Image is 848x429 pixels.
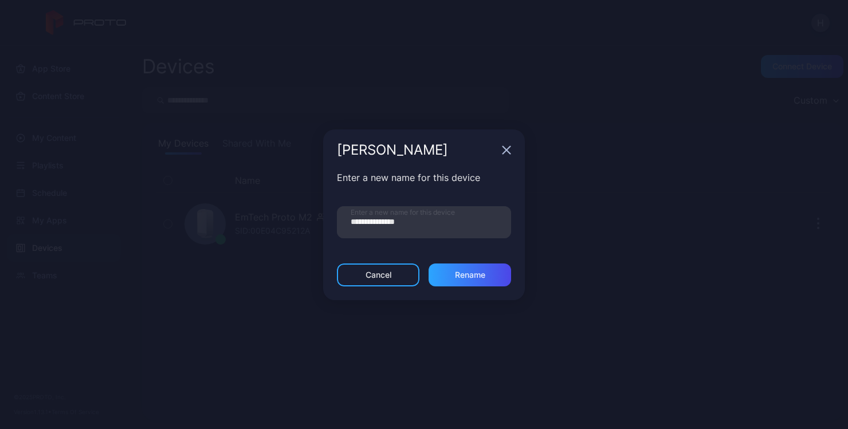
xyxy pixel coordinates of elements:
[337,206,511,238] input: Enter a new name for this device
[337,171,511,184] div: Enter a new name for this device
[337,143,497,157] div: [PERSON_NAME]
[366,270,391,280] div: Cancel
[337,263,419,286] button: Cancel
[429,263,511,286] button: Rename
[455,270,485,280] div: Rename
